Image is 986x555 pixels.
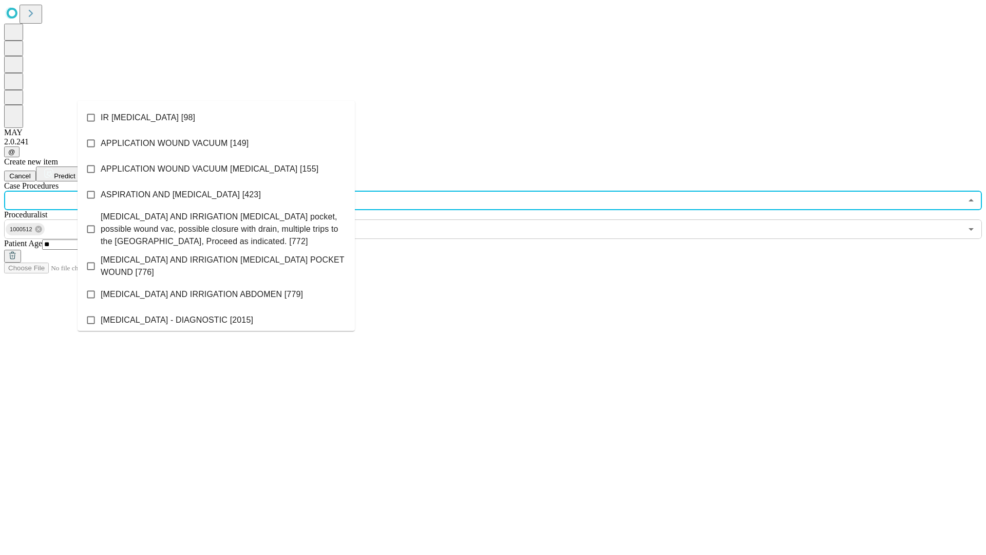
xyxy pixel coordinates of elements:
span: Proceduralist [4,210,47,219]
span: APPLICATION WOUND VACUUM [MEDICAL_DATA] [155] [101,163,318,175]
span: Cancel [9,172,31,180]
div: 1000512 [6,223,45,235]
span: [MEDICAL_DATA] AND IRRIGATION [MEDICAL_DATA] POCKET WOUND [776] [101,254,347,279]
span: 1000512 [6,224,36,235]
span: Create new item [4,157,58,166]
span: Scheduled Procedure [4,181,59,190]
span: @ [8,148,15,156]
div: MAY [4,128,982,137]
button: Predict [36,166,83,181]
span: Predict [54,172,75,180]
button: Close [964,193,978,208]
div: 2.0.241 [4,137,982,146]
button: Open [964,222,978,236]
span: [MEDICAL_DATA] - DIAGNOSTIC [2015] [101,314,253,326]
span: IR [MEDICAL_DATA] [98] [101,112,195,124]
span: Patient Age [4,239,42,248]
button: Cancel [4,171,36,181]
button: @ [4,146,20,157]
span: APPLICATION WOUND VACUUM [149] [101,137,249,150]
span: [MEDICAL_DATA] AND IRRIGATION ABDOMEN [779] [101,288,303,301]
span: [MEDICAL_DATA] AND IRRIGATION [MEDICAL_DATA] pocket, possible wound vac, possible closure with dr... [101,211,347,248]
span: ASPIRATION AND [MEDICAL_DATA] [423] [101,189,261,201]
